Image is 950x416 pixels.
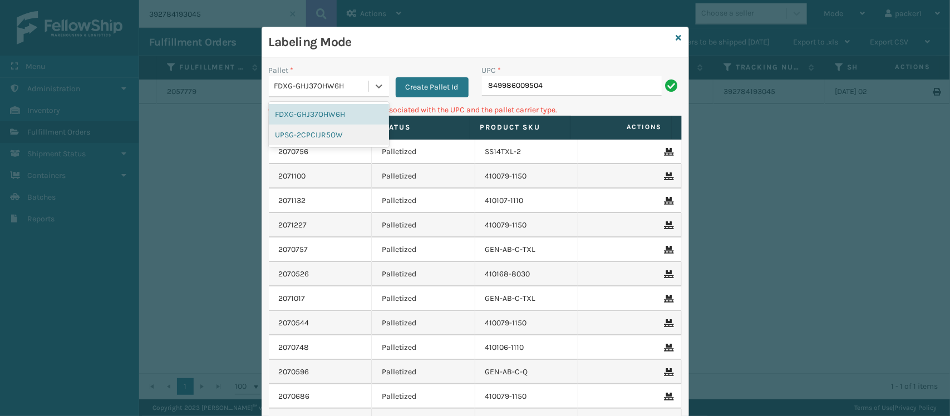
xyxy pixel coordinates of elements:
td: Palletized [372,189,475,213]
i: Remove From Pallet [664,270,671,278]
a: 2070544 [279,318,309,329]
td: Palletized [372,360,475,384]
td: Palletized [372,213,475,237]
span: Actions [574,118,669,136]
td: Palletized [372,262,475,286]
td: 410079-1150 [475,384,579,409]
td: Palletized [372,237,475,262]
button: Create Pallet Id [396,77,469,97]
a: 2070686 [279,391,310,402]
td: SS14TXL-2 [475,140,579,164]
i: Remove From Pallet [664,344,671,351]
td: Palletized [372,384,475,409]
a: 2071017 [279,293,306,304]
i: Remove From Pallet [664,368,671,376]
h3: Labeling Mode [269,34,672,51]
td: Palletized [372,286,475,311]
i: Remove From Pallet [664,295,671,303]
a: 2070596 [279,367,309,378]
td: 410106-1110 [475,335,579,360]
i: Remove From Pallet [664,221,671,229]
p: Can't find any fulfillment orders associated with the UPC and the pallet carrier type. [269,104,682,116]
a: 2070756 [279,146,309,157]
div: FDXG-GHJ37OHW6H [269,104,389,125]
a: 2071100 [279,171,306,182]
a: 2070757 [279,244,308,255]
td: 410079-1150 [475,213,579,237]
td: 410079-1150 [475,164,579,189]
td: Palletized [372,335,475,360]
td: Palletized [372,140,475,164]
label: Status [380,122,460,132]
a: 2071132 [279,195,306,206]
div: FDXG-GHJ37OHW6H [274,81,370,92]
label: Product SKU [480,122,560,132]
td: Palletized [372,164,475,189]
td: GEN-AB-C-Q [475,360,579,384]
i: Remove From Pallet [664,319,671,327]
a: 2071227 [279,220,307,231]
i: Remove From Pallet [664,246,671,254]
td: Palletized [372,311,475,335]
td: GEN-AB-C-TXL [475,237,579,262]
label: Pallet [269,65,294,76]
td: 410079-1150 [475,311,579,335]
td: 410107-1110 [475,189,579,213]
i: Remove From Pallet [664,393,671,400]
a: 2070748 [279,342,309,353]
label: UPC [482,65,501,76]
i: Remove From Pallet [664,197,671,205]
i: Remove From Pallet [664,172,671,180]
a: 2070526 [279,269,309,280]
i: Remove From Pallet [664,148,671,156]
td: GEN-AB-C-TXL [475,286,579,311]
div: UPSG-2CPCIJR5OW [269,125,389,145]
td: 410168-8030 [475,262,579,286]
